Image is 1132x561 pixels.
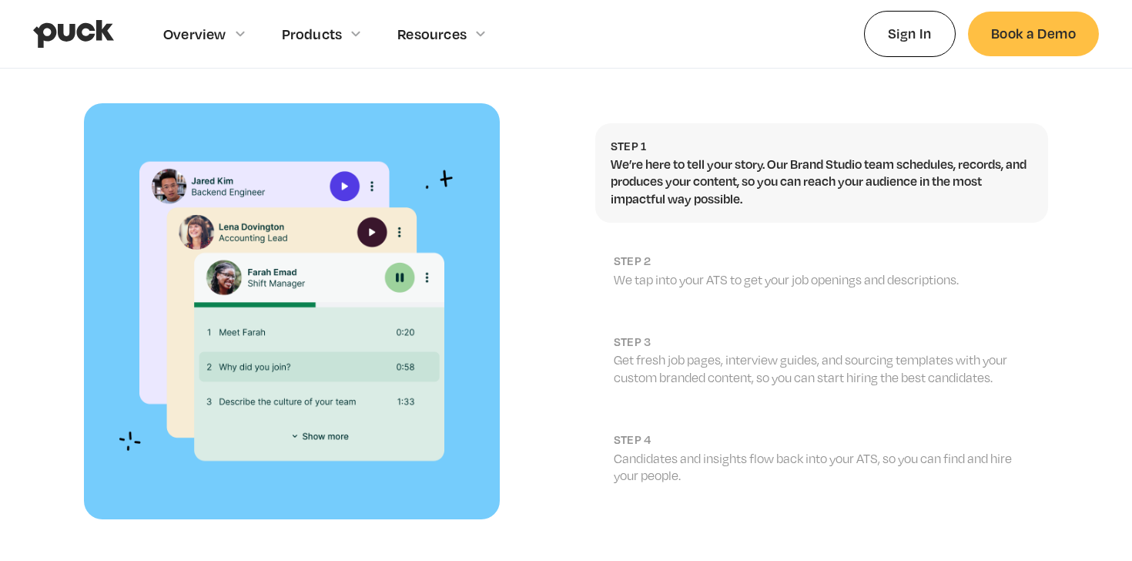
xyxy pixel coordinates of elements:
div: Products [282,25,343,42]
h2: step 2 [614,254,1033,268]
h2: Step 1 [611,139,1033,153]
p: We’re here to tell your story. Our Brand Studio team schedules, records, and produces your conten... [611,156,1033,207]
h2: step 4 [614,432,1033,447]
p: Get fresh job pages, interview guides, and sourcing templates with your custom branded content, s... [614,351,1033,386]
p: Candidates and insights flow back into your ATS, so you can find and hire your people. [614,450,1033,485]
a: Book a Demo [968,12,1099,55]
div: Overview [163,25,226,42]
a: Sign In [864,11,956,56]
p: We tap into your ATS to get your job openings and descriptions. [614,271,1033,288]
h2: step 3 [614,334,1033,349]
div: Resources [397,25,467,42]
